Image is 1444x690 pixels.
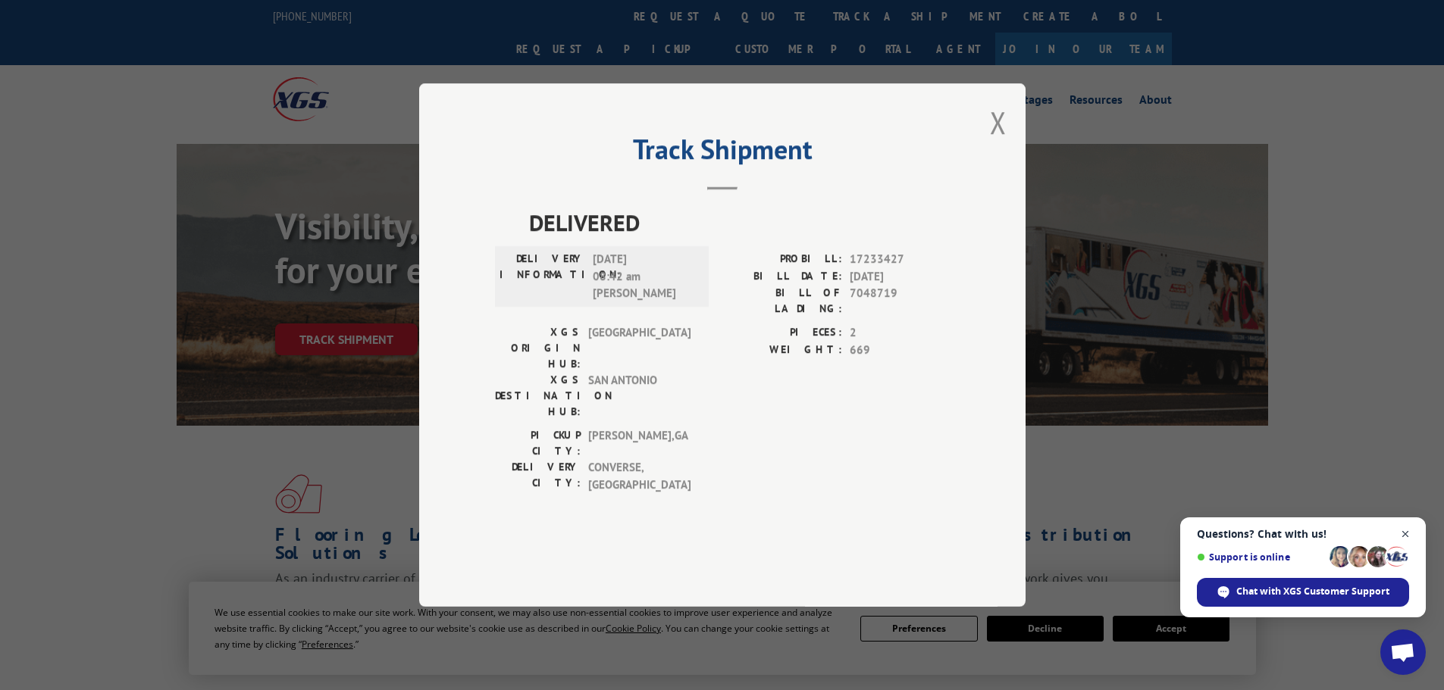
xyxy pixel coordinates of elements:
[500,251,585,302] label: DELIVERY INFORMATION:
[495,139,950,167] h2: Track Shipment
[588,372,691,420] span: SAN ANTONIO
[1197,551,1324,563] span: Support is online
[495,372,581,420] label: XGS DESTINATION HUB:
[850,285,950,317] span: 7048719
[1197,578,1409,607] div: Chat with XGS Customer Support
[722,268,842,286] label: BILL DATE:
[722,324,842,342] label: PIECES:
[495,324,581,372] label: XGS ORIGIN HUB:
[495,427,581,459] label: PICKUP CITY:
[990,102,1007,142] button: Close modal
[1396,525,1415,544] span: Close chat
[588,324,691,372] span: [GEOGRAPHIC_DATA]
[529,205,950,239] span: DELIVERED
[850,268,950,286] span: [DATE]
[495,459,581,493] label: DELIVERY CITY:
[1197,528,1409,540] span: Questions? Chat with us!
[593,251,695,302] span: [DATE] 08:42 am [PERSON_NAME]
[850,251,950,268] span: 17233427
[588,459,691,493] span: CONVERSE , [GEOGRAPHIC_DATA]
[1380,629,1426,675] div: Open chat
[850,324,950,342] span: 2
[722,285,842,317] label: BILL OF LADING:
[1236,585,1389,598] span: Chat with XGS Customer Support
[722,342,842,359] label: WEIGHT:
[850,342,950,359] span: 669
[588,427,691,459] span: [PERSON_NAME] , GA
[722,251,842,268] label: PROBILL:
